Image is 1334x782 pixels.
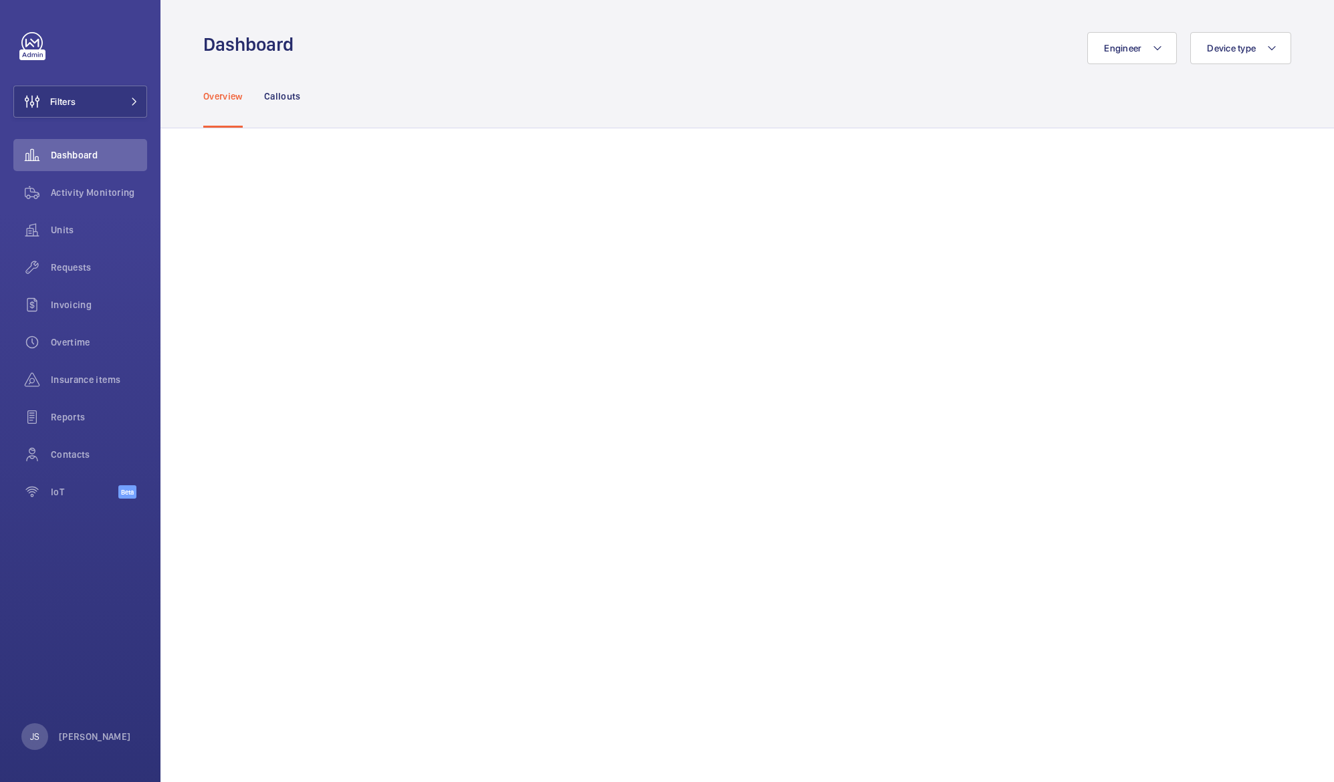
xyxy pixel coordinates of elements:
span: Reports [51,410,147,424]
span: IoT [51,485,118,499]
button: Engineer [1087,32,1177,64]
p: JS [30,730,39,743]
span: Filters [50,95,76,108]
p: [PERSON_NAME] [59,730,131,743]
span: Insurance items [51,373,147,386]
span: Device type [1207,43,1256,53]
button: Filters [13,86,147,118]
p: Overview [203,90,243,103]
p: Callouts [264,90,301,103]
span: Engineer [1104,43,1141,53]
span: Activity Monitoring [51,186,147,199]
h1: Dashboard [203,32,302,57]
span: Invoicing [51,298,147,311]
span: Contacts [51,448,147,461]
span: Units [51,223,147,237]
span: Beta [118,485,136,499]
span: Requests [51,261,147,274]
span: Dashboard [51,148,147,162]
button: Device type [1190,32,1291,64]
span: Overtime [51,336,147,349]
